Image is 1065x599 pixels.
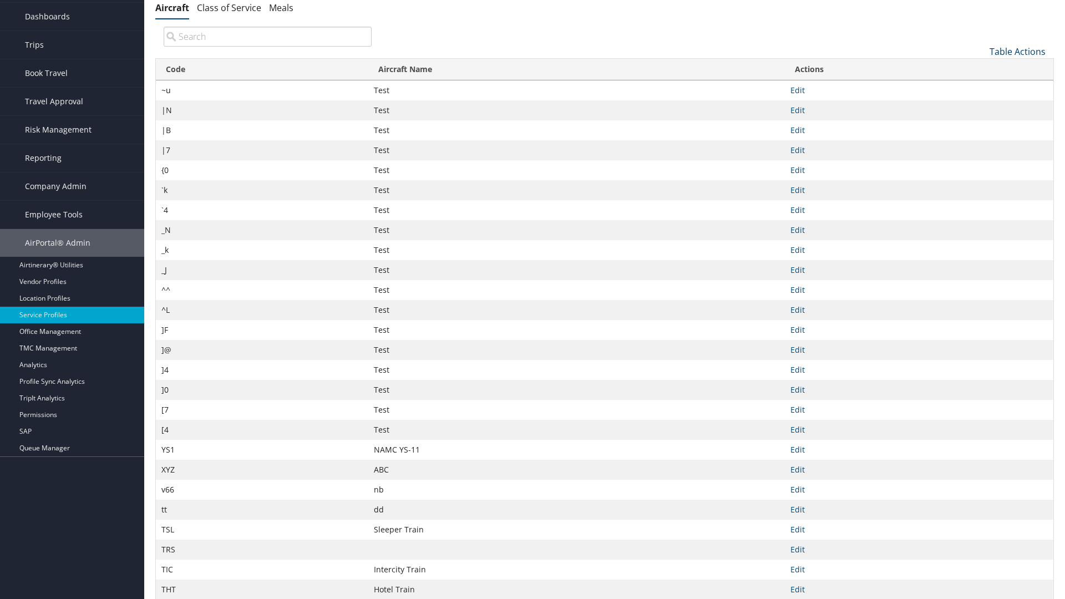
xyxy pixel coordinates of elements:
[368,480,785,500] td: nb
[269,2,293,14] a: Meals
[790,424,805,435] a: Edit
[368,360,785,380] td: Test
[790,364,805,375] a: Edit
[990,45,1046,58] a: Table Actions
[368,440,785,460] td: NAMC YS-11
[790,265,805,275] a: Edit
[368,59,785,80] th: Aircraft Name: activate to sort column ascending
[25,59,68,87] span: Book Travel
[790,285,805,295] a: Edit
[368,400,785,420] td: Test
[368,120,785,140] td: Test
[156,200,368,220] td: `4
[368,160,785,180] td: Test
[156,100,368,120] td: |N
[790,564,805,575] a: Edit
[164,27,372,47] input: Search
[368,520,785,540] td: Sleeper Train
[156,280,368,300] td: ^^
[156,80,368,100] td: ~u
[790,504,805,515] a: Edit
[156,180,368,200] td: `k
[156,500,368,520] td: tt
[156,320,368,340] td: ]F
[156,440,368,460] td: YS1
[790,544,805,555] a: Edit
[368,340,785,360] td: Test
[156,480,368,500] td: v66
[368,140,785,160] td: Test
[790,245,805,255] a: Edit
[156,300,368,320] td: ^L
[156,520,368,540] td: TSL
[25,3,70,31] span: Dashboards
[25,88,83,115] span: Travel Approval
[156,400,368,420] td: [7
[156,360,368,380] td: ]4
[368,460,785,480] td: ABC
[368,300,785,320] td: Test
[790,464,805,475] a: Edit
[156,260,368,280] td: _J
[368,100,785,120] td: Test
[790,185,805,195] a: Edit
[368,320,785,340] td: Test
[790,205,805,215] a: Edit
[156,420,368,440] td: [4
[25,31,44,59] span: Trips
[790,165,805,175] a: Edit
[368,500,785,520] td: dd
[155,2,189,14] a: Aircraft
[790,404,805,415] a: Edit
[156,140,368,160] td: |7
[790,344,805,355] a: Edit
[156,460,368,480] td: XYZ
[156,120,368,140] td: |B
[790,524,805,535] a: Edit
[156,160,368,180] td: {0
[156,220,368,240] td: _N
[790,384,805,395] a: Edit
[25,201,83,229] span: Employee Tools
[785,59,1053,80] th: Actions
[368,200,785,220] td: Test
[790,484,805,495] a: Edit
[368,180,785,200] td: Test
[790,105,805,115] a: Edit
[790,145,805,155] a: Edit
[156,340,368,360] td: ]@
[790,125,805,135] a: Edit
[156,380,368,400] td: ]0
[790,225,805,235] a: Edit
[156,240,368,260] td: _k
[25,172,87,200] span: Company Admin
[790,85,805,95] a: Edit
[156,59,368,80] th: Code: activate to sort column ascending
[368,260,785,280] td: Test
[368,240,785,260] td: Test
[368,80,785,100] td: Test
[790,324,805,335] a: Edit
[790,584,805,595] a: Edit
[156,540,368,560] td: TRS
[790,444,805,455] a: Edit
[790,304,805,315] a: Edit
[368,280,785,300] td: Test
[156,560,368,580] td: TIC
[368,380,785,400] td: Test
[368,420,785,440] td: Test
[25,229,90,257] span: AirPortal® Admin
[368,220,785,240] td: Test
[368,560,785,580] td: Intercity Train
[25,116,92,144] span: Risk Management
[25,144,62,172] span: Reporting
[197,2,261,14] a: Class of Service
